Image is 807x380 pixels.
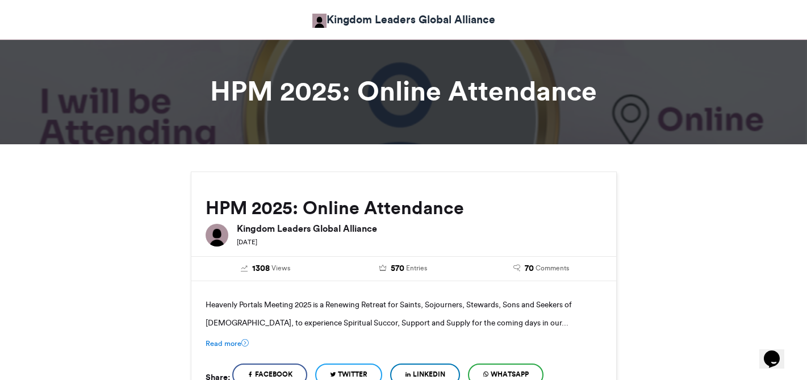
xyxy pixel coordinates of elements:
span: Entries [406,263,427,273]
span: Views [271,263,290,273]
span: 70 [525,262,534,275]
span: Twitter [338,369,367,379]
h6: Kingdom Leaders Global Alliance [237,224,602,233]
a: 70 Comments [481,262,602,275]
span: Comments [536,263,569,273]
a: Kingdom Leaders Global Alliance [312,11,495,28]
span: 1308 [252,262,270,275]
span: 570 [391,262,404,275]
a: Read more [206,338,249,349]
a: 1308 Views [206,262,327,275]
a: 570 Entries [343,262,464,275]
span: LinkedIn [413,369,445,379]
p: Heavenly Portals Meeting 2025 is a Renewing Retreat for Saints, Sojourners, Stewards, Sons and Se... [206,295,602,332]
img: Kingdom Leaders Global Alliance [312,14,327,28]
img: Kingdom Leaders Global Alliance [206,224,228,247]
h1: HPM 2025: Online Attendance [89,77,719,105]
h2: HPM 2025: Online Attendance [206,198,602,218]
small: [DATE] [237,238,257,246]
iframe: chat widget [759,335,796,369]
span: Facebook [255,369,292,379]
span: WhatsApp [491,369,529,379]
